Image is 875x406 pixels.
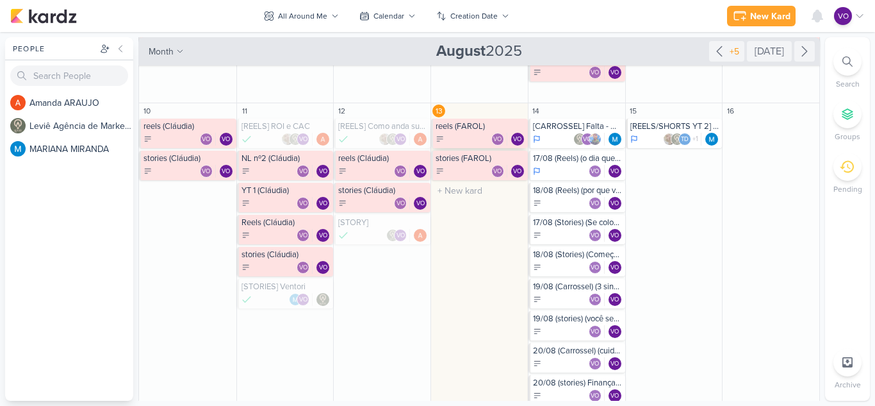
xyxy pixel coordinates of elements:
[289,133,302,146] img: Leviê Agência de Marketing Digital
[222,169,230,175] p: VO
[297,261,309,274] div: Ventori Oficial
[727,45,742,58] div: +5
[610,70,619,76] p: VO
[630,121,720,131] div: [REELS/SHORTS YT 2] - Case de Sucesso
[220,165,233,178] div: Ventori Oficial
[241,217,331,228] div: Reels (Cláudia)
[436,41,522,62] span: 2025
[589,66,605,79] div: Collaborators: Ventori Oficial
[338,153,428,164] div: reels (Cláudia)
[750,10,790,23] div: New Kard
[491,133,507,146] div: Collaborators: Ventori Oficial
[609,165,621,178] div: Assignee: Ventori Oficial
[681,137,689,143] p: Td
[289,293,302,306] img: MARIANA MIRANDA
[609,325,621,338] div: Ventori Oficial
[316,229,329,242] div: Assignee: Ventori Oficial
[533,295,542,304] div: To Do
[491,165,504,178] div: Ventori Oficial
[241,133,252,146] div: Done
[200,133,216,146] div: Collaborators: Ventori Oficial
[149,45,174,58] span: month
[297,293,309,306] div: Ventori Oficial
[241,185,331,196] div: YT 1 (Cláudia)
[591,297,599,303] p: VO
[533,359,542,368] div: To Do
[663,133,676,146] img: Sarah Violante
[200,165,213,178] div: Ventori Oficial
[589,389,605,402] div: Collaborators: Ventori Oficial
[533,134,541,144] div: Em Andamento
[316,261,329,274] div: Assignee: Ventori Oficial
[581,133,594,146] div: Ventori Oficial
[241,153,331,164] div: NL nº2 (Cláudia)
[591,393,599,400] p: VO
[591,265,599,271] p: VO
[319,169,327,175] p: VO
[513,137,521,143] p: VO
[609,293,621,306] div: Assignee: Ventori Oficial
[493,137,502,143] p: VO
[589,197,601,210] div: Ventori Oficial
[200,165,216,178] div: Collaborators: Ventori Oficial
[394,165,407,178] div: Ventori Oficial
[10,118,26,133] img: Leviê Agência de Marketing Digital
[10,141,26,156] img: MARIANA MIRANDA
[591,70,599,76] p: VO
[143,135,152,144] div: To Do
[436,135,445,144] div: To Do
[297,165,309,178] div: Ventori Oficial
[533,121,623,131] div: [CARROSSEL] Falta - Qualidade de Vida
[299,137,307,143] p: VO
[609,325,621,338] div: Assignee: Ventori Oficial
[589,66,601,79] div: Ventori Oficial
[338,217,428,228] div: [STORY]
[533,282,623,292] div: 19/08 (Carrossel) (3 sinais que sua vida pode estar estagnada) (CTA salvar e resposta)
[222,137,230,143] p: VO
[533,217,623,228] div: 17/08 (Stories) (Se colocar em primeiro lugar) (enquete)
[297,133,309,146] div: Ventori Oficial
[610,201,619,207] p: VO
[143,153,234,164] div: stories (Cláudia)
[338,185,428,196] div: stories (Cláudia)
[609,133,621,146] img: MARIANA MIRANDA
[533,378,623,388] div: 20/08 (stories) Finanças (CTA lista de espera)
[220,133,233,146] div: Assignee: Ventori Oficial
[609,357,621,370] div: Ventori Oficial
[533,263,542,272] div: To Do
[436,42,486,60] strong: August
[836,78,860,90] p: Search
[143,121,234,131] div: reels (Cláudia)
[589,293,605,306] div: Collaborators: Ventori Oficial
[533,153,623,164] div: 17/08 (Reels) (o dia que percebi que precisava...) (CTA comentário)
[533,314,623,324] div: 19/08 (stories) (você sente que sua vida está pausada) (CTA carta)
[241,250,331,260] div: stories (Cláudia)
[316,197,329,210] div: Ventori Oficial
[511,165,524,178] div: Assignee: Ventori Oficial
[838,10,849,22] p: VO
[609,165,621,178] div: Ventori Oficial
[589,357,601,370] div: Ventori Oficial
[610,393,619,400] p: VO
[533,185,623,196] div: 18/08 (Reels) (por que você não precisa ser perfeita para começar) (CTA comentário)
[589,165,601,178] div: Ventori Oficial
[414,165,427,178] div: Assignee: Ventori Oficial
[299,265,307,271] p: VO
[397,169,405,175] p: VO
[691,134,698,144] span: +1
[573,133,586,146] img: Leviê Agência de Marketing Digital
[289,293,313,306] div: Collaborators: MARIANA MIRANDA, Ventori Oficial
[609,197,621,210] div: Ventori Oficial
[140,105,153,117] div: 10
[589,261,601,274] div: Ventori Oficial
[338,167,347,176] div: To Do
[724,105,737,117] div: 16
[609,357,621,370] div: Assignee: Ventori Oficial
[416,201,425,207] p: VO
[414,197,427,210] div: Assignee: Ventori Oficial
[533,250,623,260] div: 18/08 (Stories) (Começar logo) (CTA compartilhar)
[609,389,621,402] div: Assignee: Ventori Oficial
[386,229,410,242] div: Collaborators: Leviê Agência de Marketing Digital, Ventori Oficial
[379,133,410,146] div: Collaborators: Sarah Violante, Leviê Agência de Marketing Digital, Ventori Oficial
[10,95,26,110] img: Amanda ARAUJO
